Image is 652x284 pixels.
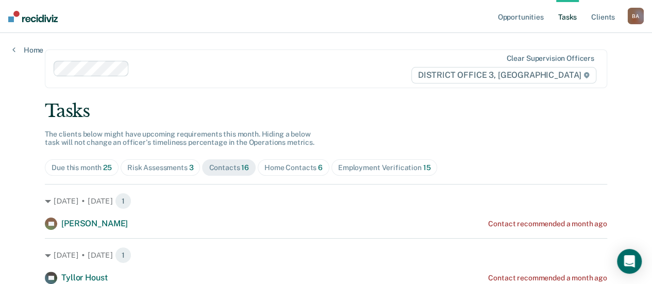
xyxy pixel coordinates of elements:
span: 6 [318,163,323,172]
span: 1 [115,247,131,263]
span: [PERSON_NAME] [61,219,128,228]
div: Employment Verification [338,163,430,172]
a: Home [12,45,43,55]
span: 16 [241,163,249,172]
div: Contacts [209,163,249,172]
span: The clients below might have upcoming requirements this month. Hiding a below task will not chang... [45,130,314,147]
div: Contact recommended a month ago [488,274,607,282]
span: 1 [115,193,131,209]
span: DISTRICT OFFICE 3, [GEOGRAPHIC_DATA] [411,67,596,83]
div: Due this month [52,163,112,172]
div: B A [627,8,644,24]
span: 3 [189,163,194,172]
span: Tyllor Houst [61,273,107,282]
span: 15 [423,163,431,172]
div: Tasks [45,101,607,122]
div: Clear supervision officers [506,54,594,63]
span: 25 [103,163,112,172]
div: Risk Assessments [127,163,194,172]
div: Open Intercom Messenger [617,249,642,274]
button: BA [627,8,644,24]
div: [DATE] • [DATE] 1 [45,193,607,209]
div: [DATE] • [DATE] 1 [45,247,607,263]
div: Home Contacts [264,163,323,172]
img: Recidiviz [8,11,58,22]
div: Contact recommended a month ago [488,220,607,228]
